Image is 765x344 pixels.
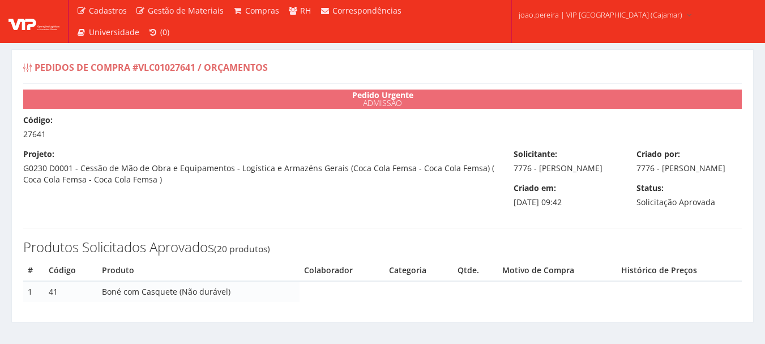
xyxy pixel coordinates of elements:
span: Cadastros [89,5,127,16]
span: Gestão de Materiais [148,5,224,16]
span: Compras [245,5,279,16]
span: Universidade [89,27,139,37]
div: 7776 - [PERSON_NAME] [628,148,751,174]
div: 27641 [15,114,750,140]
th: Produto [97,260,300,281]
label: Código: [23,114,53,126]
strong: Pedido Urgente [352,90,413,100]
span: Boné com Casquete (Não durável) [102,286,230,297]
div: [DATE] 09:42 [505,182,628,208]
span: Pedidos de Compra #VLC01027641 / Orçamentos [35,61,268,74]
td: 41 [44,281,97,302]
label: Status: [636,182,664,194]
h3: Produtos Solicitados Aprovados [23,240,742,254]
td: 1 [23,281,44,302]
div: G0230 D0001 - Cessão de Mão de Obra e Equipamentos - Logística e Armazéns Gerais (Coca Cola Femsa... [15,148,505,185]
th: Colaborador [300,260,384,281]
label: Criado por: [636,148,680,160]
th: # [23,260,44,281]
label: Projeto: [23,148,54,160]
span: Correspondências [332,5,401,16]
th: Motivo de Compra [498,260,617,281]
div: Solicitação Aprovada [628,182,751,208]
img: logo [8,13,59,30]
span: RH [300,5,311,16]
div: ADMISSÃO [23,90,742,109]
th: Código [44,260,97,281]
span: (0) [160,27,169,37]
label: Solicitante: [514,148,557,160]
label: Criado em: [514,182,556,194]
div: 7776 - [PERSON_NAME] [505,148,628,174]
th: Quantidade [453,260,498,281]
small: (20 produtos) [214,243,270,255]
a: (0) [144,22,174,43]
a: Universidade [72,22,144,43]
th: Categoria do Produto [384,260,453,281]
span: joao.pereira | VIP [GEOGRAPHIC_DATA] (Cajamar) [519,9,682,20]
th: Histórico de Preços [617,260,742,281]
